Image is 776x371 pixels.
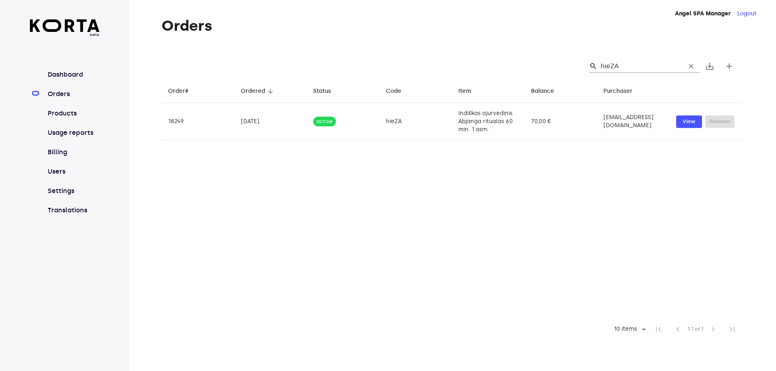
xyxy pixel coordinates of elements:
a: Dashboard [46,70,100,80]
button: Create new gift card [719,57,739,76]
span: Previous Page [668,320,687,339]
span: First Page [649,320,668,339]
a: beta [30,19,100,38]
span: add [724,61,734,71]
span: active [313,118,336,126]
span: Next Page [703,320,723,339]
span: View [680,117,698,126]
span: clear [687,62,695,70]
span: Code [386,86,412,96]
img: Korta [30,19,100,32]
button: View [676,115,702,128]
span: 1-1 of 1 [687,325,703,333]
strong: Angel SPA Manager [675,10,731,17]
span: Item [458,86,482,96]
a: Usage reports [46,128,100,138]
h1: Orders [162,18,742,34]
div: Status [313,86,331,96]
div: Code [386,86,401,96]
div: 10 items [609,323,649,335]
div: Item [458,86,471,96]
div: 10 items [612,326,639,333]
span: Balance [531,86,565,96]
span: Purchaser [603,86,643,96]
button: Export [700,57,719,76]
span: save_alt [705,61,715,71]
span: Ordered [241,86,276,96]
a: Translations [46,205,100,215]
span: Order# [168,86,199,96]
span: Last Page [723,320,742,339]
span: beta [30,32,100,38]
a: Billing [46,147,100,157]
a: Settings [46,186,100,196]
button: Logout [737,10,757,18]
button: Clear Search [682,57,700,75]
a: Products [46,109,100,118]
input: Search [601,60,679,73]
td: hieZA [380,103,452,140]
td: [DATE] [234,103,307,140]
td: 70,00 € [525,103,597,140]
a: Users [46,167,100,176]
span: arrow_downward [267,88,274,95]
a: Orders [46,89,100,99]
span: Status [313,86,342,96]
div: Purchaser [603,86,633,96]
div: Ordered [241,86,265,96]
td: Indiškas ajurvedinis Abjanga ritualas 60 min. 1 asm. [452,103,525,140]
td: 18249 [162,103,234,140]
td: [EMAIL_ADDRESS][DOMAIN_NAME] [597,103,670,140]
span: Search [589,62,597,70]
div: Order# [168,86,188,96]
div: Balance [531,86,554,96]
